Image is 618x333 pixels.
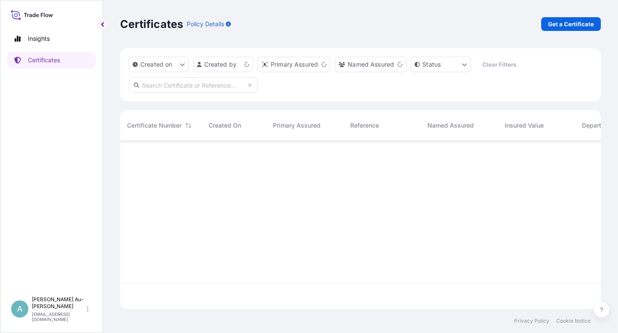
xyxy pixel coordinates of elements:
input: Search Certificate or Reference... [129,77,257,93]
span: Named Assured [427,121,474,130]
span: Reference [350,121,379,130]
a: Certificates [7,52,96,69]
p: Insights [28,34,50,43]
span: A [17,305,22,313]
button: certificateStatus Filter options [411,57,471,72]
button: createdOn Filter options [129,57,189,72]
p: Named Assured [348,60,394,69]
p: Created on [140,60,173,69]
span: Certificate Number [127,121,182,130]
button: Clear Filters [475,58,523,71]
p: Clear Filters [482,60,516,69]
button: cargoOwner Filter options [335,57,406,72]
p: Certificates [120,17,183,31]
span: Created On [209,121,241,130]
a: Cookie Notice [556,318,591,324]
a: Insights [7,30,96,47]
p: [PERSON_NAME] Au-[PERSON_NAME] [32,296,85,310]
p: [EMAIL_ADDRESS][DOMAIN_NAME] [32,312,85,322]
span: Insured Value [505,121,544,130]
span: Departure [582,121,610,130]
p: Certificates [28,56,60,64]
a: Get a Certificate [541,17,601,31]
button: createdBy Filter options [193,57,253,72]
p: Policy Details [187,20,224,28]
span: Primary Assured [273,121,321,130]
button: distributor Filter options [257,57,330,72]
p: Status [422,60,441,69]
p: Get a Certificate [548,20,594,28]
p: Primary Assured [271,60,318,69]
a: Privacy Policy [514,318,549,324]
button: Sort [183,120,194,131]
p: Created by [204,60,237,69]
